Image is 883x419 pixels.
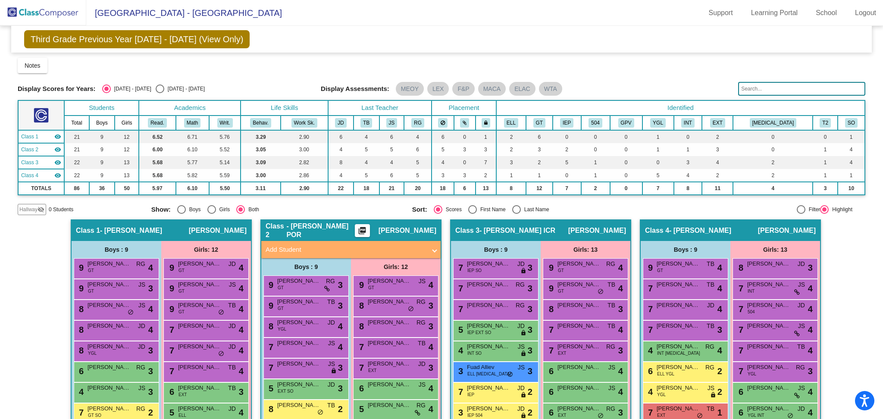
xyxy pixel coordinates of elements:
span: GT [558,267,564,274]
mat-icon: picture_as_pdf [357,226,367,238]
a: Support [702,6,740,20]
div: Scores [442,206,462,213]
span: 8 [736,263,743,272]
span: GT [88,267,94,274]
td: 12 [115,143,139,156]
td: 0 [553,169,581,182]
td: 4 [838,143,865,156]
span: - [PERSON_NAME] POR [286,222,354,239]
div: Girls: 12 [351,258,441,275]
td: 3.00 [281,143,329,156]
input: Search... [738,82,865,96]
td: 3 [432,169,454,182]
td: 3 [454,169,476,182]
span: [PERSON_NAME] [368,277,411,285]
button: INT [681,118,695,128]
td: 5 [432,143,454,156]
td: 6 [454,182,476,195]
td: 20 [404,182,432,195]
mat-panel-title: Add Student [266,245,426,255]
button: YGL [650,118,666,128]
span: JS [229,280,236,289]
td: 3 [496,156,526,169]
div: First Name [477,206,506,213]
div: Girls [216,206,230,213]
span: [PERSON_NAME] [747,280,790,289]
th: Boys [89,116,115,130]
span: [PERSON_NAME] [PERSON_NAME] [178,260,221,268]
th: Placement [432,100,496,116]
td: 4 [354,130,379,143]
button: RG [411,118,424,128]
th: Extrovert [702,116,733,130]
td: 5.76 [209,130,241,143]
td: 0 [454,130,476,143]
span: 3 [808,261,813,274]
td: 9 [89,130,115,143]
td: 0 [610,143,642,156]
span: [PERSON_NAME] [747,260,790,268]
td: 7 [476,156,496,169]
td: 1 [496,169,526,182]
td: 0 [610,182,642,195]
span: - [PERSON_NAME] ICR [479,226,555,235]
mat-chip: LEX [427,82,449,96]
td: 4 [354,156,379,169]
td: 18 [354,182,379,195]
span: JS [419,277,426,286]
span: 9 [547,263,554,272]
mat-radio-group: Select an option [151,205,406,214]
td: 9 [89,156,115,169]
span: [PERSON_NAME] [189,226,247,235]
td: 50 [115,182,139,195]
td: 18 [432,182,454,195]
td: 3 [813,182,838,195]
button: Writ. [217,118,233,128]
span: [PERSON_NAME] [88,260,131,268]
button: Math [184,118,200,128]
td: 6 [526,130,553,143]
span: [PERSON_NAME] [277,277,320,285]
td: 3 [674,156,702,169]
td: 3.05 [241,143,280,156]
mat-icon: visibility [54,133,61,140]
td: 0 [733,143,813,156]
th: Students [64,100,139,116]
span: Class 3 [455,226,479,235]
td: 0 [581,130,610,143]
td: 2 [496,143,526,156]
div: Last Name [521,206,549,213]
td: 3 [454,143,476,156]
td: 0 [581,143,610,156]
td: 3 [526,143,553,156]
span: JD [517,260,525,269]
span: RG [606,260,615,269]
mat-radio-group: Select an option [412,205,667,214]
a: Learning Portal [744,6,805,20]
td: 13 [115,169,139,182]
span: 7 [456,263,463,272]
td: 0 [610,169,642,182]
span: [PERSON_NAME] [379,226,436,235]
span: [PERSON_NAME] [467,260,510,268]
mat-icon: visibility_off [38,206,44,213]
span: Class 1 [21,133,38,141]
td: 5.97 [139,182,175,195]
td: 9 [89,143,115,156]
th: Academics [139,100,241,116]
th: Individualized Education Plan [553,116,581,130]
td: 1 [813,169,838,182]
td: 2 [733,169,813,182]
div: Filter [805,206,820,213]
td: 13 [115,156,139,169]
td: Lauren Harris - Harris [18,169,64,182]
th: Introvert [674,116,702,130]
td: 5 [553,156,581,169]
td: 11 [702,182,733,195]
a: School [809,6,844,20]
td: 3 [476,143,496,156]
td: 86 [64,182,89,195]
mat-chip: MEOY [396,82,424,96]
span: TB [707,260,714,269]
th: Rachel Gellman [404,116,432,130]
